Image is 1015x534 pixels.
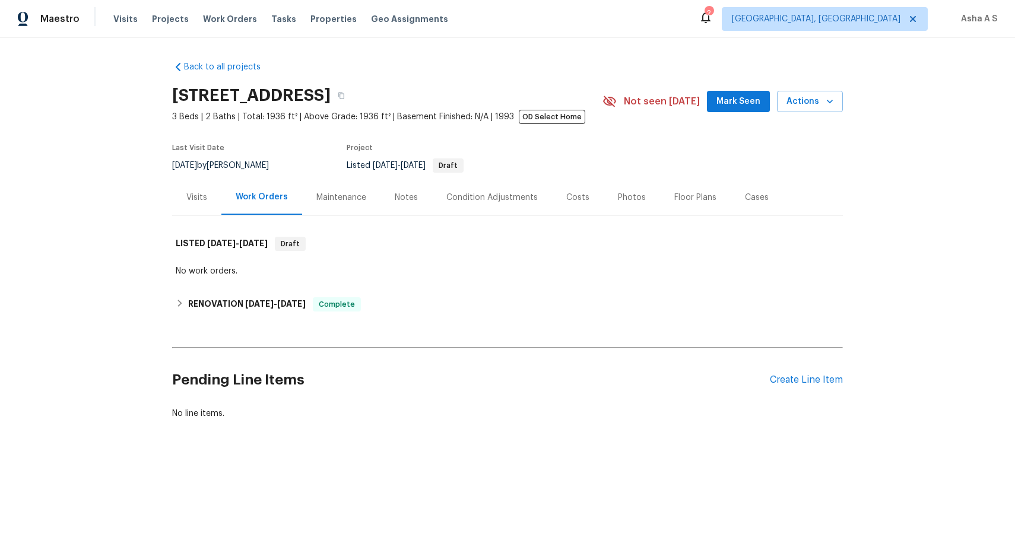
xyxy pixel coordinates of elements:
span: Work Orders [203,13,257,25]
span: [DATE] [172,161,197,170]
div: Cases [745,192,769,204]
span: [DATE] [373,161,398,170]
a: Back to all projects [172,61,286,73]
h2: [STREET_ADDRESS] [172,90,331,101]
span: Mark Seen [716,94,760,109]
div: Notes [395,192,418,204]
span: Projects [152,13,189,25]
span: - [207,239,268,247]
div: by [PERSON_NAME] [172,158,283,173]
span: Complete [314,298,360,310]
span: [DATE] [245,300,274,308]
div: No line items. [172,408,843,419]
span: Project [347,144,373,151]
span: Draft [276,238,304,250]
h6: LISTED [176,237,268,251]
span: 3 Beds | 2 Baths | Total: 1936 ft² | Above Grade: 1936 ft² | Basement Finished: N/A | 1993 [172,111,602,123]
span: Not seen [DATE] [624,96,700,107]
span: Last Visit Date [172,144,224,151]
div: Costs [566,192,589,204]
span: Listed [347,161,464,170]
h2: Pending Line Items [172,352,770,408]
span: - [373,161,426,170]
span: - [245,300,306,308]
div: Condition Adjustments [446,192,538,204]
span: OD Select Home [519,110,585,124]
span: [DATE] [401,161,426,170]
span: [GEOGRAPHIC_DATA], [GEOGRAPHIC_DATA] [732,13,900,25]
span: Tasks [271,15,296,23]
div: LISTED [DATE]-[DATE]Draft [172,225,843,263]
span: Asha A S [956,13,997,25]
div: Create Line Item [770,374,843,386]
button: Mark Seen [707,91,770,113]
div: Floor Plans [674,192,716,204]
button: Actions [777,91,843,113]
h6: RENOVATION [188,297,306,311]
span: [DATE] [239,239,268,247]
span: Geo Assignments [371,13,448,25]
div: RENOVATION [DATE]-[DATE]Complete [172,290,843,319]
div: Work Orders [236,191,288,203]
div: No work orders. [176,265,839,277]
span: Actions [786,94,833,109]
span: Maestro [40,13,80,25]
span: Visits [113,13,138,25]
div: Maintenance [316,192,366,204]
button: Copy Address [331,85,352,106]
div: 2 [705,7,713,19]
span: [DATE] [277,300,306,308]
div: Photos [618,192,646,204]
span: Draft [434,162,462,169]
div: Visits [186,192,207,204]
span: Properties [310,13,357,25]
span: [DATE] [207,239,236,247]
